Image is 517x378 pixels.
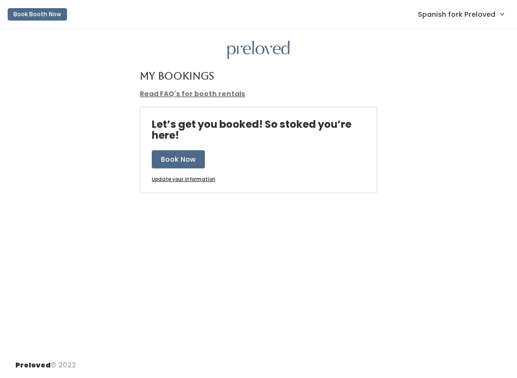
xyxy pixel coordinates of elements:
[15,353,76,370] div: © 2022
[152,176,215,183] a: Update your information
[152,150,205,168] button: Book Now
[408,4,513,24] a: Spanish fork Preloved
[418,9,495,20] span: Spanish fork Preloved
[227,41,290,59] img: preloved logo
[152,119,377,141] h4: Let’s get you booked! So stoked you’re here!
[140,70,214,81] h4: My Bookings
[15,360,51,370] span: Preloved
[8,4,67,25] a: Book Booth Now
[8,8,67,21] button: Book Booth Now
[140,89,245,99] a: Read FAQ's for booth rentals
